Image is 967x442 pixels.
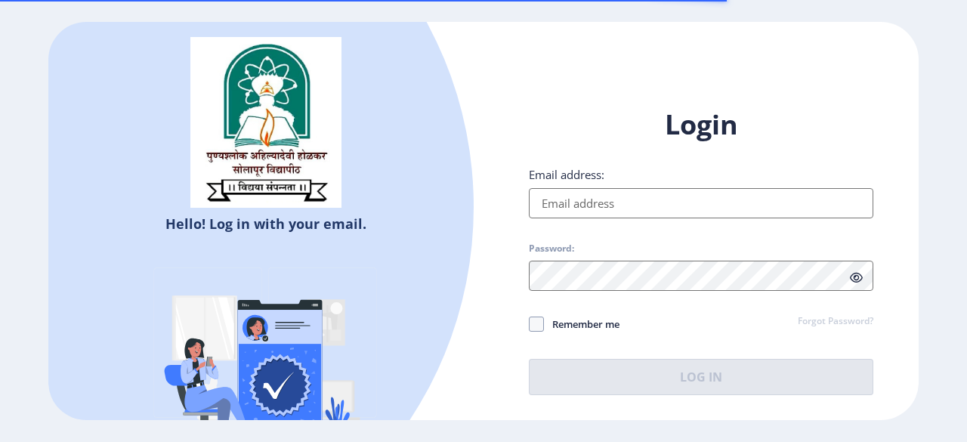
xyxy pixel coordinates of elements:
h1: Login [529,107,873,143]
a: Forgot Password? [798,315,873,329]
label: Password: [529,243,574,255]
img: sulogo.png [190,37,341,208]
label: Email address: [529,167,604,182]
span: Remember me [544,315,619,333]
button: Log In [529,359,873,395]
input: Email address [529,188,873,218]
